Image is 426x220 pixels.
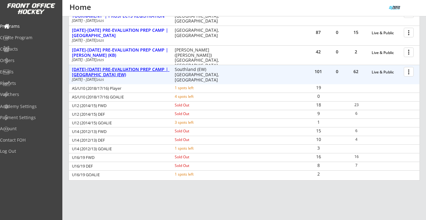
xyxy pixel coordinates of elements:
[72,173,166,177] div: U16/19 GOALIE
[175,147,215,150] div: 1 spots left
[72,121,166,125] div: U12 (2014/15) GOALIE
[404,67,414,77] button: more_vert
[175,48,223,68] div: [PERSON_NAME] ([PERSON_NAME]) [GEOGRAPHIC_DATA], [GEOGRAPHIC_DATA]
[347,103,365,107] div: 23
[72,112,166,116] div: U12 (2014/15) DEF
[72,8,168,19] div: AB SELECTS SUMMER CLASSIC RINGETTE TOURNAMENT | PROSPECTS REGISTRATION
[97,77,104,82] em: 2025
[309,50,328,54] div: 42
[72,138,166,142] div: U14 (2012/13) DEF
[309,129,328,133] div: 15
[347,69,365,74] div: 62
[328,50,346,54] div: 0
[347,155,365,159] div: 16
[175,112,215,116] div: Sold Out
[347,30,365,35] div: 15
[347,138,365,141] div: 4
[72,58,166,62] div: [DATE] - [DATE]
[97,19,104,23] em: 2025
[72,104,166,108] div: U12 (2014/15) FWD
[347,129,365,133] div: 6
[309,163,328,168] div: 8
[372,70,401,74] div: Live & Public
[72,39,166,42] div: [DATE] - [DATE]
[72,95,166,99] div: AS/U10 (2018/17/16) GOALIE
[175,67,223,82] div: Southland (EW) [GEOGRAPHIC_DATA], [GEOGRAPHIC_DATA]
[309,69,328,74] div: 101
[175,129,215,133] div: Sold Out
[347,164,365,167] div: 7
[175,95,215,98] div: 4 spots left
[347,112,365,115] div: 6
[175,28,223,38] div: [GEOGRAPHIC_DATA], [GEOGRAPHIC_DATA]
[404,28,414,37] button: more_vert
[72,48,168,58] div: [DATE]-[DATE] PRE-EVALUATION PREP CAMP | [PERSON_NAME] (KB)
[175,86,215,90] div: 1 spots left
[309,146,328,150] div: 3
[372,31,401,35] div: Live & Public
[72,164,166,168] div: U16/19 DEF
[309,155,328,159] div: 16
[72,156,166,160] div: U16/19 FWD
[347,50,365,54] div: 2
[97,58,104,62] em: 2025
[72,67,168,77] div: [DATE]-[DATE] PRE-EVALUATION PREP CAMP | [GEOGRAPHIC_DATA] (EW)
[309,172,328,176] div: 2
[72,28,168,38] div: [DATE]-[DATE] PRE-EVALUATION PREP CAMP | [GEOGRAPHIC_DATA]
[309,120,328,124] div: 1
[72,78,166,81] div: [DATE] - [DATE]
[404,48,414,57] button: more_vert
[309,94,328,98] div: 0
[175,155,215,159] div: Sold Out
[97,38,104,43] em: 2025
[328,69,346,74] div: 0
[175,121,215,124] div: 3 spots left
[72,130,166,134] div: U14 (2012/13) FWD
[372,51,401,55] div: Live & Public
[175,103,215,107] div: Sold Out
[309,103,328,107] div: 18
[72,86,166,90] div: AS/U10 (2018/17/16) Player
[309,85,328,90] div: 19
[72,19,166,23] div: [DATE] - [DATE]
[175,138,215,142] div: Sold Out
[328,30,346,35] div: 0
[175,172,215,176] div: 1 spots left
[175,164,215,168] div: Sold Out
[72,147,166,151] div: U14 (2012/13) GOALIE
[309,30,328,35] div: 87
[309,137,328,142] div: 10
[309,111,328,116] div: 9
